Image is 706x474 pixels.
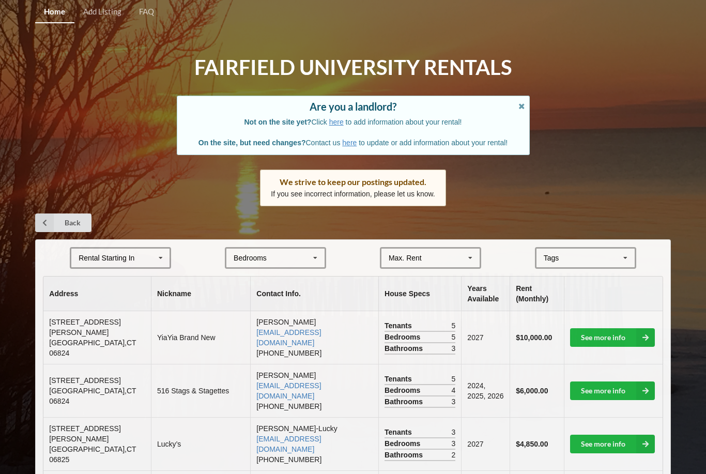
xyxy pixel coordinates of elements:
span: Bedrooms [385,385,423,395]
a: here [342,139,357,147]
a: See more info [570,435,655,453]
b: $4,850.00 [516,440,548,448]
span: 3 [452,438,456,449]
span: Click to add information about your rental! [244,118,462,126]
span: Bedrooms [385,438,423,449]
td: [PERSON_NAME] [PHONE_NUMBER] [250,364,378,417]
span: 5 [452,320,456,331]
div: Rental Starting In [79,254,134,262]
span: Contact us to update or add information about your rental! [198,139,508,147]
span: 5 [452,374,456,384]
a: See more info [570,328,655,347]
span: Bathrooms [385,396,425,407]
span: 3 [452,343,456,354]
td: Lucky’s [151,417,250,470]
a: here [329,118,344,126]
span: Tenants [385,427,415,437]
span: Tenants [385,374,415,384]
span: [STREET_ADDRESS][PERSON_NAME] [49,424,120,443]
td: 2027 [461,417,510,470]
div: Tags [541,252,574,264]
div: Bedrooms [234,254,267,262]
span: [STREET_ADDRESS] [49,376,120,385]
span: 3 [452,427,456,437]
th: Contact Info. [250,277,378,311]
div: Are you a landlord? [188,101,519,112]
span: [STREET_ADDRESS][PERSON_NAME] [49,318,120,337]
td: 516 Stags & Stagettes [151,364,250,417]
th: Nickname [151,277,250,311]
b: Not on the site yet? [244,118,312,126]
td: YiaYia Brand New [151,311,250,364]
td: [PERSON_NAME] [PHONE_NUMBER] [250,311,378,364]
a: See more info [570,381,655,400]
span: Tenants [385,320,415,331]
a: [EMAIL_ADDRESS][DOMAIN_NAME] [256,435,321,453]
h1: Fairfield University Rentals [194,54,512,81]
div: Max. Rent [389,254,422,262]
td: [PERSON_NAME]-Lucky [PHONE_NUMBER] [250,417,378,470]
a: Home [35,1,74,23]
span: Bathrooms [385,343,425,354]
a: [EMAIL_ADDRESS][DOMAIN_NAME] [256,328,321,347]
th: Address [43,277,151,311]
span: [GEOGRAPHIC_DATA] , CT 06824 [49,387,136,405]
a: FAQ [130,1,163,23]
span: [GEOGRAPHIC_DATA] , CT 06825 [49,445,136,464]
b: $10,000.00 [516,333,552,342]
span: Bedrooms [385,332,423,342]
td: 2024, 2025, 2026 [461,364,510,417]
b: On the site, but need changes? [198,139,306,147]
th: Rent (Monthly) [510,277,564,311]
p: If you see incorrect information, please let us know. [271,189,435,199]
a: Add Listing [74,1,130,23]
span: 3 [452,396,456,407]
span: Bathrooms [385,450,425,460]
th: Years Available [461,277,510,311]
span: 2 [452,450,456,460]
span: 5 [452,332,456,342]
th: House Specs [378,277,461,311]
td: 2027 [461,311,510,364]
b: $6,000.00 [516,387,548,395]
span: 4 [452,385,456,395]
div: We strive to keep our postings updated. [271,177,435,187]
a: Back [35,213,91,232]
span: [GEOGRAPHIC_DATA] , CT 06824 [49,339,136,357]
a: [EMAIL_ADDRESS][DOMAIN_NAME] [256,381,321,400]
